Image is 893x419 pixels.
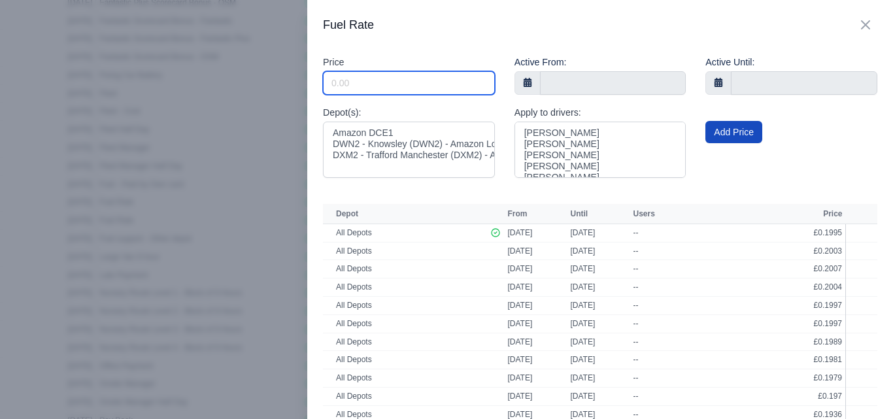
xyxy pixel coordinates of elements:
[514,55,567,70] label: Active From:
[507,392,532,401] span: [DATE]
[567,278,630,297] td: [DATE]
[323,242,487,260] td: All Depots
[630,387,734,405] td: --
[323,278,487,297] td: All Depots
[630,333,734,351] td: --
[630,369,734,388] td: --
[734,333,845,351] td: £0.1989
[504,204,567,224] th: From
[507,228,532,237] span: [DATE]
[323,314,487,333] td: All Depots
[567,224,630,242] td: [DATE]
[507,301,532,310] span: [DATE]
[507,264,532,273] span: [DATE]
[507,282,532,292] span: [DATE]
[323,333,487,351] td: All Depots
[507,410,532,419] span: [DATE]
[705,121,762,143] button: Add Price
[630,314,734,333] td: --
[507,337,532,346] span: [DATE]
[705,55,754,70] label: Active Until:
[567,333,630,351] td: [DATE]
[514,105,581,120] label: Apply to drivers:
[630,224,734,242] td: --
[323,71,495,95] input: 0.00
[523,172,678,183] option: [PERSON_NAME]
[323,369,487,388] td: All Depots
[323,55,344,70] label: Price
[630,260,734,278] td: --
[331,139,486,150] option: DWN2 - Knowsley (DWN2) - Amazon Logistics (L34 7XL)
[567,204,630,224] th: Until
[507,319,532,328] span: [DATE]
[567,242,630,260] td: [DATE]
[323,387,487,405] td: All Depots
[734,387,845,405] td: £0.197
[630,351,734,369] td: --
[630,296,734,314] td: --
[734,242,845,260] td: £0.2003
[567,296,630,314] td: [DATE]
[323,296,487,314] td: All Depots
[567,351,630,369] td: [DATE]
[567,369,630,388] td: [DATE]
[630,204,734,224] th: Users
[734,351,845,369] td: £0.1981
[331,127,486,139] option: Amazon DCE1
[567,387,630,405] td: [DATE]
[734,369,845,388] td: £0.1979
[507,246,532,256] span: [DATE]
[331,150,486,161] option: DXM2 - Trafford Manchester (DXM2) - Amazon Logistics
[523,150,678,161] option: [PERSON_NAME]
[734,260,845,278] td: £0.2007
[828,356,893,419] iframe: Chat Widget
[507,355,532,364] span: [DATE]
[734,224,845,242] td: £0.1995
[507,373,532,382] span: [DATE]
[734,296,845,314] td: £0.1997
[523,127,678,139] option: [PERSON_NAME]
[323,204,487,224] th: Depot
[323,16,374,34] h2: Fuel Rate
[323,260,487,278] td: All Depots
[630,278,734,297] td: --
[523,161,678,172] option: [PERSON_NAME]
[734,204,845,224] th: Price
[323,351,487,369] td: All Depots
[734,314,845,333] td: £0.1997
[567,314,630,333] td: [DATE]
[734,278,845,297] td: £0.2004
[323,105,362,120] label: Depot(s):
[567,260,630,278] td: [DATE]
[630,242,734,260] td: --
[523,139,678,150] option: [PERSON_NAME]
[323,224,487,242] td: All Depots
